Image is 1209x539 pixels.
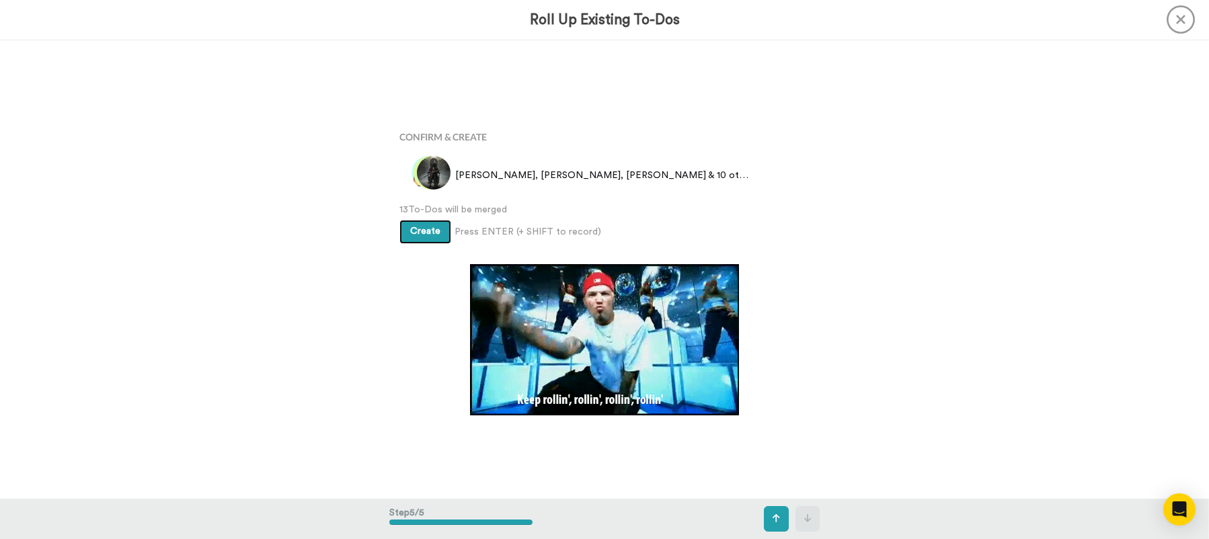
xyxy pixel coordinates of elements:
span: 13 To-Dos will be merged [399,203,810,216]
button: Create [399,220,451,244]
div: Step 5 / 5 [389,499,533,538]
img: 6EEDSeh.gif [470,264,739,415]
h3: Roll Up Existing To-Dos [530,12,680,28]
span: [PERSON_NAME], [PERSON_NAME], [PERSON_NAME] & 10 others [455,169,749,182]
img: d8d07c86-1463-4113-a870-de4fb2405e72.jpg [412,156,445,190]
span: Create [410,226,440,236]
img: d243fa89-61aa-4e29-bc35-761e53b30f06.jpg [417,156,451,190]
div: Open Intercom Messenger [1163,493,1196,526]
img: avatar [414,156,447,190]
span: Press ENTER (+ SHIFT to record) [455,225,601,239]
h4: Confirm & Create [399,132,810,142]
